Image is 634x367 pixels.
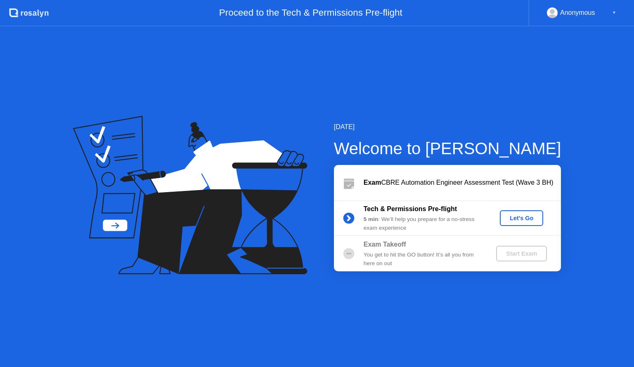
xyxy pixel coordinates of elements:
div: Let's Go [503,215,540,221]
div: ▼ [612,7,616,18]
div: : We’ll help you prepare for a no-stress exam experience [364,215,483,232]
div: Anonymous [560,7,595,18]
button: Start Exam [496,246,547,261]
b: Tech & Permissions Pre-flight [364,205,457,212]
button: Let's Go [500,210,543,226]
div: You get to hit the GO button! It’s all you from here on out [364,251,483,268]
b: Exam Takeoff [364,241,406,248]
div: CBRE Automation Engineer Assessment Test (Wave 3 BH) [364,178,561,188]
div: [DATE] [334,122,561,132]
div: Start Exam [499,250,544,257]
b: 5 min [364,216,379,222]
b: Exam [364,179,381,186]
div: Welcome to [PERSON_NAME] [334,136,561,161]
